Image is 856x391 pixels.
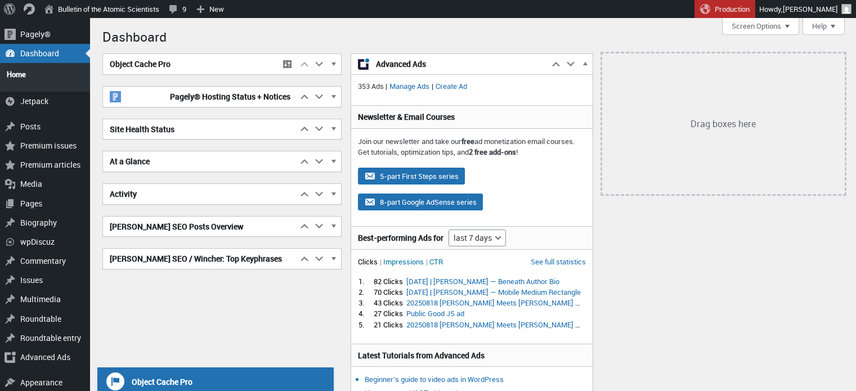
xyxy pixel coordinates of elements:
h1: Dashboard [102,24,845,48]
h3: Newsletter & Email Courses [358,111,586,123]
button: 8-part Google AdSense series [358,194,483,210]
p: Join our newsletter and take our ad monetization email courses. Get tutorials, optimization tips,... [358,136,586,158]
a: 20250818 [PERSON_NAME] Meets [PERSON_NAME] — Beneath Author Bio [406,320,644,330]
div: 4. [358,308,373,318]
h2: [PERSON_NAME] SEO / Wincher: Top Keyphrases [103,249,297,269]
img: pagely-w-on-b20x20.png [110,91,121,102]
span: Advanced Ads [376,59,543,70]
a: Beginner’s guide to video ads in WordPress [365,374,504,384]
li: CTR [429,257,443,267]
div: 2. [358,287,373,297]
div: 21 Clicks [374,320,406,330]
h2: Site Health Status [103,119,297,140]
a: 20250818 [PERSON_NAME] Meets [PERSON_NAME] — Mobile Medium Rectangle [406,298,666,308]
a: See full statistics [531,257,586,267]
h2: Pagely® Hosting Status + Notices [103,87,297,107]
h2: At a Glance [103,151,297,172]
h2: [PERSON_NAME] SEO Posts Overview [103,217,297,237]
div: 43 Clicks [374,298,406,308]
div: 82 Clicks [374,276,406,286]
h3: Best-performing Ads for [358,232,443,244]
a: [DATE] | [PERSON_NAME] — Beneath Author Bio [406,276,559,286]
h2: Activity [103,184,297,204]
button: Screen Options [722,18,799,35]
h3: Latest Tutorials from Advanced Ads [358,350,586,361]
button: 5-part First Steps series [358,168,465,185]
div: 5. [358,320,373,330]
div: 27 Clicks [374,308,406,318]
a: Manage Ads [387,81,432,91]
strong: free [461,136,474,146]
span: [PERSON_NAME] [783,4,838,14]
strong: 2 free add-ons [469,147,516,157]
li: Clicks [358,257,382,267]
a: [DATE] | [PERSON_NAME] — Mobile Medium Rectangle [406,287,581,297]
a: Create Ad [433,81,469,91]
p: 353 Ads | | [358,81,586,92]
li: Impressions [383,257,428,267]
div: 70 Clicks [374,287,406,297]
div: 1. [358,276,373,286]
h2: Object Cache Pro [103,54,277,74]
button: Help [803,18,845,35]
a: Public Good JS ad [406,308,464,318]
div: 3. [358,298,373,308]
